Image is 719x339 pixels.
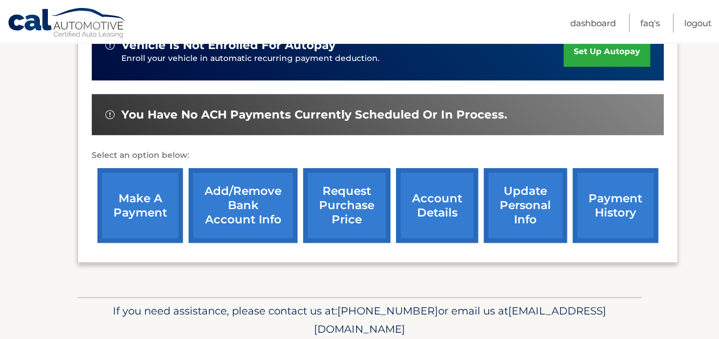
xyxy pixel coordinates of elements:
a: request purchase price [303,168,390,243]
span: [PHONE_NUMBER] [337,304,438,317]
a: Add/Remove bank account info [189,168,297,243]
p: If you need assistance, please contact us at: or email us at [85,302,634,338]
a: update personal info [484,168,567,243]
a: Cal Automotive [7,7,127,40]
img: alert-white.svg [105,110,115,119]
p: Select an option below: [92,149,664,162]
img: alert-white.svg [105,40,115,50]
a: account details [396,168,478,243]
span: [EMAIL_ADDRESS][DOMAIN_NAME] [314,304,606,336]
a: FAQ's [640,14,660,32]
a: Logout [684,14,712,32]
span: You have no ACH payments currently scheduled or in process. [121,108,507,122]
a: payment history [573,168,658,243]
a: set up autopay [563,36,650,67]
a: Dashboard [570,14,616,32]
a: make a payment [97,168,183,243]
span: vehicle is not enrolled for autopay [121,38,336,52]
p: Enroll your vehicle in automatic recurring payment deduction. [121,52,563,65]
